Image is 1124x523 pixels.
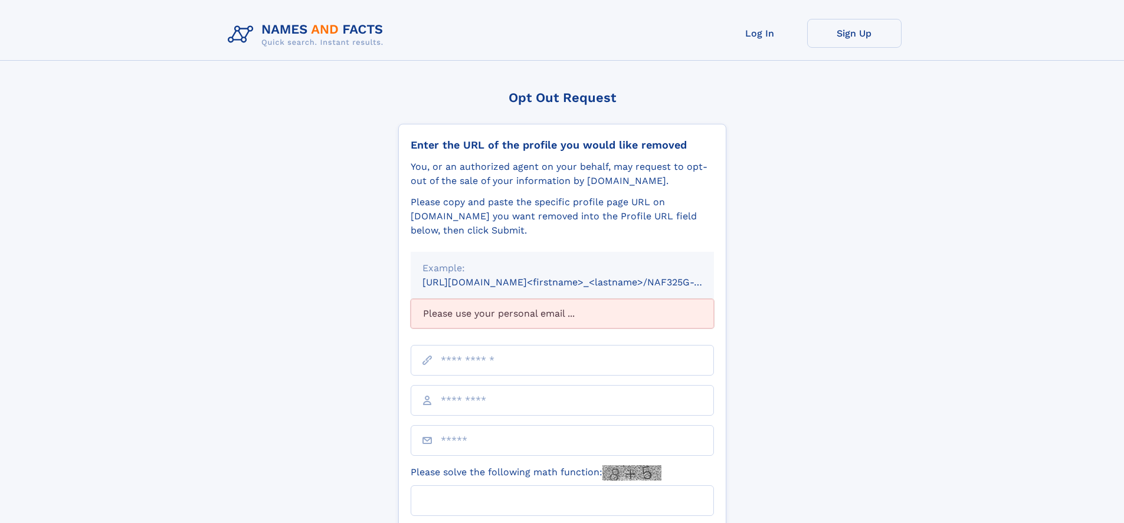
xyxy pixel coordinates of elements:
a: Log In [713,19,807,48]
div: Opt Out Request [398,90,726,105]
div: You, or an authorized agent on your behalf, may request to opt-out of the sale of your informatio... [411,160,714,188]
a: Sign Up [807,19,902,48]
div: Please copy and paste the specific profile page URL on [DOMAIN_NAME] you want removed into the Pr... [411,195,714,238]
label: Please solve the following math function: [411,465,661,481]
small: [URL][DOMAIN_NAME]<firstname>_<lastname>/NAF325G-xxxxxxxx [422,277,736,288]
div: Please use your personal email ... [411,299,714,328]
img: Logo Names and Facts [223,19,393,51]
div: Example: [422,261,702,275]
div: Enter the URL of the profile you would like removed [411,139,714,152]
